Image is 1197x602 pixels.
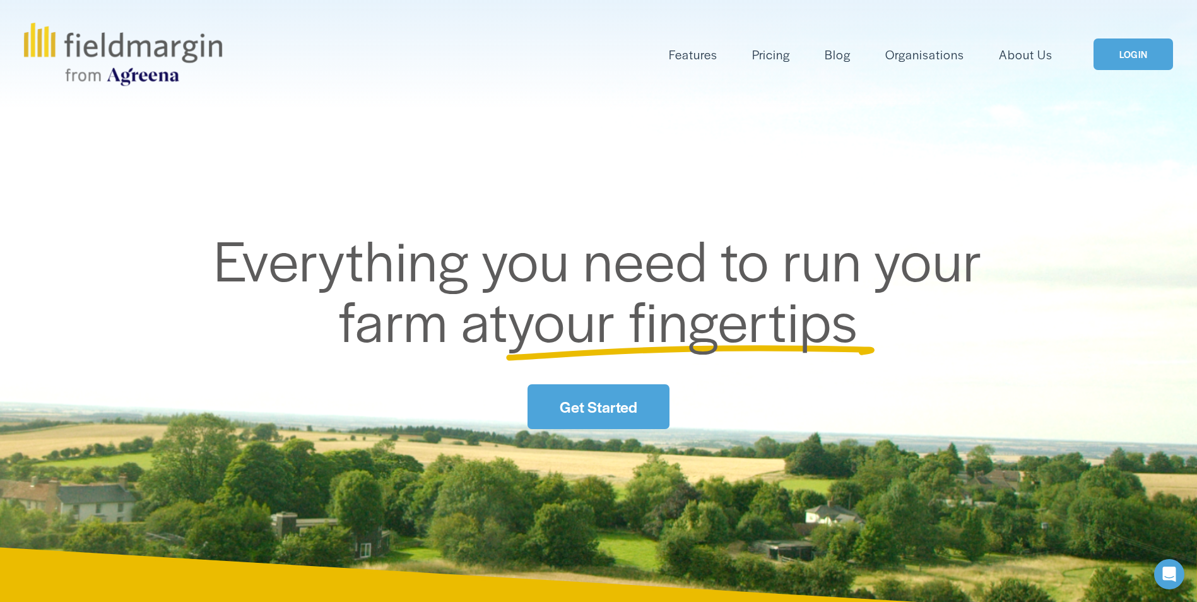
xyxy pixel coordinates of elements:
[752,44,790,65] a: Pricing
[669,44,717,65] a: folder dropdown
[999,44,1053,65] a: About Us
[24,23,222,86] img: fieldmargin.com
[825,44,851,65] a: Blog
[1154,559,1184,589] div: Open Intercom Messenger
[528,384,669,429] a: Get Started
[214,219,996,358] span: Everything you need to run your farm at
[508,280,858,358] span: your fingertips
[669,45,717,64] span: Features
[885,44,964,65] a: Organisations
[1094,38,1173,71] a: LOGIN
